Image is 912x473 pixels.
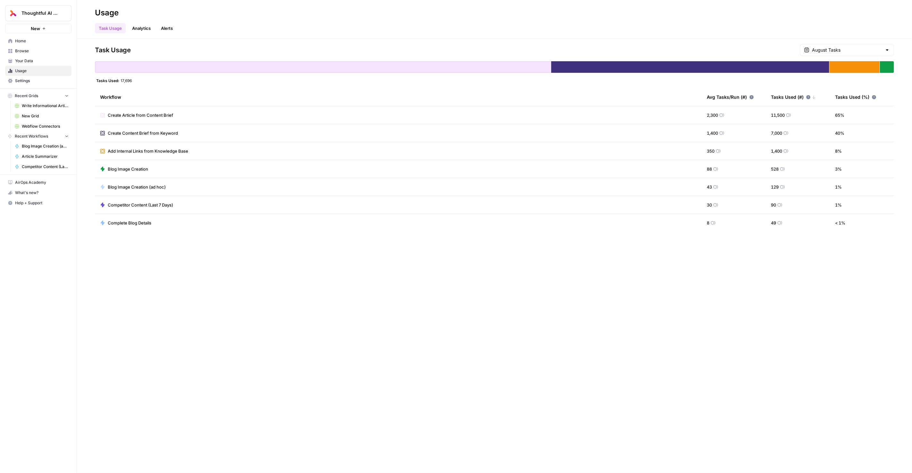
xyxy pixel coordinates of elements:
span: 1,400 [707,130,718,136]
a: Blog Image Creation (ad hoc) [12,141,72,151]
button: Recent Workflows [5,131,72,141]
div: Usage [95,8,119,18]
a: Competitor Content (Last 7 Days) [100,202,173,208]
span: Complete Blog Details [108,220,151,226]
span: Blog Image Creation (ad hoc) [108,184,166,190]
span: 350 [707,148,714,154]
div: Workflow [100,88,697,106]
a: Blog Image Creation (ad hoc) [100,184,166,190]
button: Recent Grids [5,91,72,101]
span: New Grid [22,113,69,119]
span: < 1 % [835,220,845,226]
a: Write Informational Article [12,101,72,111]
span: 528 [771,166,779,172]
span: Tasks Used: [96,78,119,83]
span: 2,300 [707,112,718,118]
span: Add Internal Links from Knowledge Base [108,148,188,154]
span: Help + Support [15,200,69,206]
span: Create Article from Content Brief [108,112,173,118]
span: Thoughtful AI Content Engine [21,10,60,16]
span: 49 [771,220,776,226]
span: 11,500 [771,112,785,118]
span: Browse [15,48,69,54]
span: 7,000 [771,130,782,136]
span: Recent Grids [15,93,38,99]
span: 88 [707,166,712,172]
span: Your Data [15,58,69,64]
span: 1,400 [771,148,782,154]
div: Tasks Used (#) [771,88,816,106]
span: Webflow Connectors [22,123,69,129]
span: AirOps Academy [15,180,69,185]
span: 30 [707,202,712,208]
span: 129 [771,184,779,190]
span: 8 [707,220,709,226]
a: Usage [5,66,72,76]
a: Blog Image Creation [100,166,148,172]
span: 40 % [835,130,844,136]
span: 43 [707,184,712,190]
span: Task Usage [95,46,131,55]
a: Browse [5,46,72,56]
span: Usage [15,68,69,74]
span: Write Informational Article [22,103,69,109]
a: Complete Blog Details [100,220,151,226]
img: Thoughtful AI Content Engine Logo [7,7,19,19]
a: Task Usage [95,23,126,33]
span: Blog Image Creation [108,166,148,172]
a: Home [5,36,72,46]
a: Settings [5,76,72,86]
span: Competitor Content (Last 7 Days) [22,164,69,170]
a: Competitor Content (Last 7 Days) [12,162,72,172]
span: 1 % [835,202,842,208]
input: August Tasks [812,47,882,53]
span: Competitor Content (Last 7 Days) [108,202,173,208]
div: Tasks Used (%) [835,88,876,106]
span: 1 % [835,184,842,190]
div: What's new? [5,188,71,198]
span: 3 % [835,166,842,172]
span: Article Summarizer [22,154,69,159]
a: Your Data [5,56,72,66]
button: What's new? [5,188,72,198]
button: Workspace: Thoughtful AI Content Engine [5,5,72,21]
a: AirOps Academy [5,177,72,188]
span: Home [15,38,69,44]
button: Help + Support [5,198,72,208]
a: Analytics [128,23,155,33]
span: Create Content Brief from Keyword [108,130,178,136]
a: Alerts [157,23,177,33]
div: Avg Tasks/Run (#) [707,88,754,106]
a: Webflow Connectors [12,121,72,131]
span: 90 [771,202,776,208]
span: Recent Workflows [15,133,48,139]
span: Blog Image Creation (ad hoc) [22,143,69,149]
span: 65 % [835,112,844,118]
a: Article Summarizer [12,151,72,162]
a: New Grid [12,111,72,121]
span: 8 % [835,148,842,154]
span: New [31,25,40,32]
button: New [5,24,72,33]
span: Settings [15,78,69,84]
span: 17,696 [121,78,132,83]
